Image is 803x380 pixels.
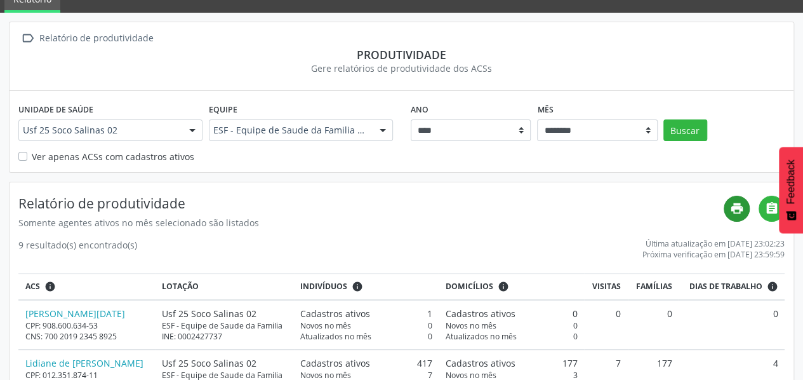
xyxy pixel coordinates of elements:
button: Feedback - Mostrar pesquisa [779,147,803,233]
i: print [730,201,744,215]
i:  [765,201,779,215]
div: 417 [300,356,432,370]
label: Equipe [209,100,237,119]
div: 0 [300,320,432,331]
span: Indivíduos [300,281,347,292]
div: 0 [446,320,578,331]
th: Visitas [584,274,627,300]
div: 0 [446,331,578,342]
th: Famílias [628,274,679,300]
div: 177 [446,356,578,370]
td: 0 [679,300,785,349]
span: Dias de trabalho [689,281,762,292]
i: <div class="text-left"> <div> <strong>Cadastros ativos:</strong> Cadastros que estão vinculados a... [498,281,509,292]
span: Domicílios [446,281,493,292]
label: Mês [537,100,553,119]
span: Cadastros ativos [300,356,370,370]
button: Buscar [663,119,707,141]
div: Gere relatórios de produtividade dos ACSs [18,62,785,75]
span: ACS [25,281,40,292]
td: 0 [628,300,679,349]
div: Relatório de produtividade [37,29,156,48]
a: [PERSON_NAME][DATE] [25,308,125,320]
span: Feedback [785,159,797,204]
div: Última atualização em [DATE] 23:02:23 [642,238,785,249]
span: Cadastros ativos [300,307,370,320]
div: Produtividade [18,48,785,62]
div: Usf 25 Soco Salinas 02 [162,307,287,320]
label: Ano [411,100,428,119]
span: Novos no mês [446,320,496,331]
h4: Relatório de produtividade [18,196,724,212]
td: 0 [584,300,627,349]
i: <div class="text-left"> <div> <strong>Cadastros ativos:</strong> Cadastros que estão vinculados a... [352,281,363,292]
span: Atualizados no mês [446,331,517,342]
th: Lotação [155,274,293,300]
div: INE: 0002427737 [162,331,287,342]
a:  Relatório de produtividade [18,29,156,48]
a: Lidiane de [PERSON_NAME] [25,357,143,369]
div: Usf 25 Soco Salinas 02 [162,356,287,370]
a: print [724,196,750,222]
span: Atualizados no mês [300,331,371,342]
div: Próxima verificação em [DATE] 23:59:59 [642,249,785,260]
a:  [759,196,785,222]
div: CPF: 908.600.634-53 [25,320,149,331]
span: Cadastros ativos [446,356,515,370]
label: Ver apenas ACSs com cadastros ativos [32,150,194,163]
div: ESF - Equipe de Saude da Familia [162,320,287,331]
i: Dias em que o(a) ACS fez pelo menos uma visita, ou ficha de cadastro individual ou cadastro domic... [767,281,778,292]
span: Cadastros ativos [446,307,515,320]
div: CNS: 700 2019 2345 8925 [25,331,149,342]
i: ACSs que estiveram vinculados a uma UBS neste período, mesmo sem produtividade. [44,281,56,292]
span: Novos no mês [300,320,351,331]
div: 1 [300,307,432,320]
div: 9 resultado(s) encontrado(s) [18,238,137,260]
span: Usf 25 Soco Salinas 02 [23,124,176,137]
div: 0 [446,307,578,320]
span: ESF - Equipe de Saude da Familia - INE: 0002427737 [213,124,367,137]
div: 0 [300,331,432,342]
label: Unidade de saúde [18,100,93,119]
div: Somente agentes ativos no mês selecionado são listados [18,216,724,229]
i:  [18,29,37,48]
